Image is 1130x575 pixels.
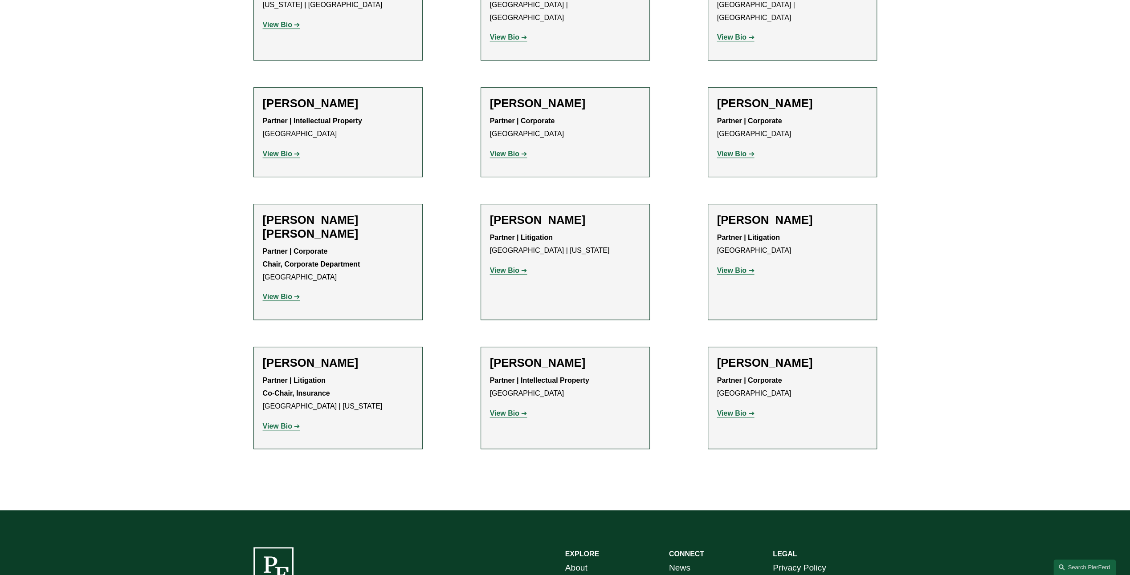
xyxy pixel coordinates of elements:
p: [GEOGRAPHIC_DATA] [263,245,413,283]
h2: [PERSON_NAME] [490,97,640,110]
p: [GEOGRAPHIC_DATA] [717,231,868,257]
strong: Partner | Corporate [717,377,782,384]
strong: View Bio [717,33,747,41]
strong: CONNECT [669,550,704,558]
p: [GEOGRAPHIC_DATA] | [US_STATE] [263,374,413,413]
strong: Partner | Corporate [490,117,555,125]
p: [GEOGRAPHIC_DATA] | [US_STATE] [490,231,640,257]
a: View Bio [263,422,300,430]
a: View Bio [490,267,527,274]
strong: Chair, Corporate Department [263,260,360,268]
strong: View Bio [263,422,292,430]
a: View Bio [717,267,755,274]
a: View Bio [490,150,527,158]
h2: [PERSON_NAME] [717,97,868,110]
a: View Bio [717,150,755,158]
p: [GEOGRAPHIC_DATA] [717,115,868,141]
p: [GEOGRAPHIC_DATA] [717,374,868,400]
h2: [PERSON_NAME] [490,356,640,370]
strong: View Bio [490,33,519,41]
strong: Partner | Intellectual Property [263,117,362,125]
strong: Co-Chair, Insurance [263,389,330,397]
h2: [PERSON_NAME] [717,356,868,370]
strong: View Bio [263,150,292,158]
h2: [PERSON_NAME] [263,356,413,370]
strong: View Bio [490,150,519,158]
strong: View Bio [263,21,292,28]
a: View Bio [263,150,300,158]
strong: Partner | Litigation [263,377,326,384]
h2: [PERSON_NAME] [263,97,413,110]
strong: View Bio [717,150,747,158]
a: View Bio [717,33,755,41]
strong: Partner | Intellectual Property [490,377,589,384]
strong: View Bio [717,409,747,417]
strong: Partner | Corporate [717,117,782,125]
a: Search this site [1053,559,1116,575]
strong: Partner | Litigation [490,234,553,241]
strong: View Bio [263,293,292,300]
a: View Bio [490,33,527,41]
strong: Partner | Litigation [717,234,780,241]
strong: View Bio [490,267,519,274]
strong: View Bio [490,409,519,417]
h2: [PERSON_NAME] [490,213,640,227]
strong: EXPLORE [565,550,599,558]
a: View Bio [263,293,300,300]
a: View Bio [263,21,300,28]
a: View Bio [717,409,755,417]
strong: Partner | Corporate [263,247,328,255]
strong: View Bio [717,267,747,274]
h2: [PERSON_NAME] [PERSON_NAME] [263,213,413,241]
h2: [PERSON_NAME] [717,213,868,227]
p: [GEOGRAPHIC_DATA] [263,115,413,141]
p: [GEOGRAPHIC_DATA] [490,115,640,141]
p: [GEOGRAPHIC_DATA] [490,374,640,400]
a: View Bio [490,409,527,417]
strong: LEGAL [773,550,797,558]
